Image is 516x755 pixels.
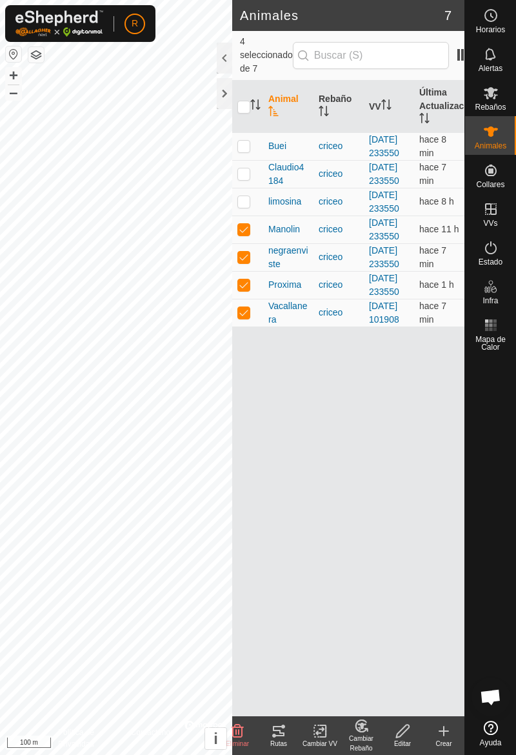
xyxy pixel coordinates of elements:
[226,740,249,747] span: Eliminar
[299,739,341,749] div: Cambiar VV
[419,301,446,325] span: 23 sept 2025, 8:31
[419,196,454,206] span: 23 sept 2025, 0:31
[268,195,301,208] span: limosina
[476,26,505,34] span: Horarios
[414,81,464,133] th: Última Actualización
[132,17,138,30] span: R
[476,181,504,188] span: Collares
[369,190,399,214] a: [DATE] 233550
[475,103,506,111] span: Rebaños
[240,35,293,75] span: 4 seleccionado de 7
[369,273,399,297] a: [DATE] 233550
[213,730,218,747] span: i
[268,244,308,271] span: negraenviste
[369,245,399,269] a: [DATE] 233550
[319,195,359,208] div: criceo
[250,101,261,112] p-sorticon: Activar para ordenar
[58,727,115,750] a: Política de Privacidad
[465,716,516,752] a: Ayuda
[319,167,359,181] div: criceo
[205,728,226,749] button: i
[6,68,21,83] button: +
[471,678,510,716] div: Chat abierto
[319,108,329,118] p-sorticon: Activar para ordenar
[268,278,301,292] span: Proxima
[258,739,299,749] div: Rutas
[444,6,451,25] span: 7
[28,47,44,63] button: Capas del Mapa
[6,46,21,62] button: Restablecer Mapa
[131,727,174,750] a: Contáctenos
[419,224,459,234] span: 22 sept 2025, 21:16
[364,81,414,133] th: VV
[319,223,359,236] div: criceo
[419,279,454,290] span: 23 sept 2025, 7:01
[419,245,446,269] span: 23 sept 2025, 8:31
[293,42,449,69] input: Buscar (S)
[268,108,279,118] p-sorticon: Activar para ordenar
[319,139,359,153] div: criceo
[369,134,399,158] a: [DATE] 233550
[479,65,502,72] span: Alertas
[268,161,308,188] span: Claudio4184
[319,278,359,292] div: criceo
[268,223,300,236] span: Manolin
[15,10,103,37] img: Logo Gallagher
[369,301,399,325] a: [DATE] 101908
[263,81,313,133] th: Animal
[369,217,399,241] a: [DATE] 233550
[423,739,464,749] div: Crear
[419,134,446,158] span: 23 sept 2025, 8:31
[268,139,286,153] span: Buei
[479,258,502,266] span: Estado
[268,299,308,327] span: Vacallanera
[482,297,498,305] span: Infra
[6,85,21,100] button: –
[240,8,444,23] h2: Animales
[419,162,446,186] span: 23 sept 2025, 8:31
[381,101,392,112] p-sorticon: Activar para ordenar
[369,162,399,186] a: [DATE] 233550
[419,115,430,125] p-sorticon: Activar para ordenar
[341,734,382,753] div: Cambiar Rebaño
[382,739,423,749] div: Editar
[319,250,359,264] div: criceo
[319,306,359,319] div: criceo
[313,81,364,133] th: Rebaño
[475,142,506,150] span: Animales
[468,336,513,351] span: Mapa de Calor
[480,739,502,747] span: Ayuda
[483,219,497,227] span: VVs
